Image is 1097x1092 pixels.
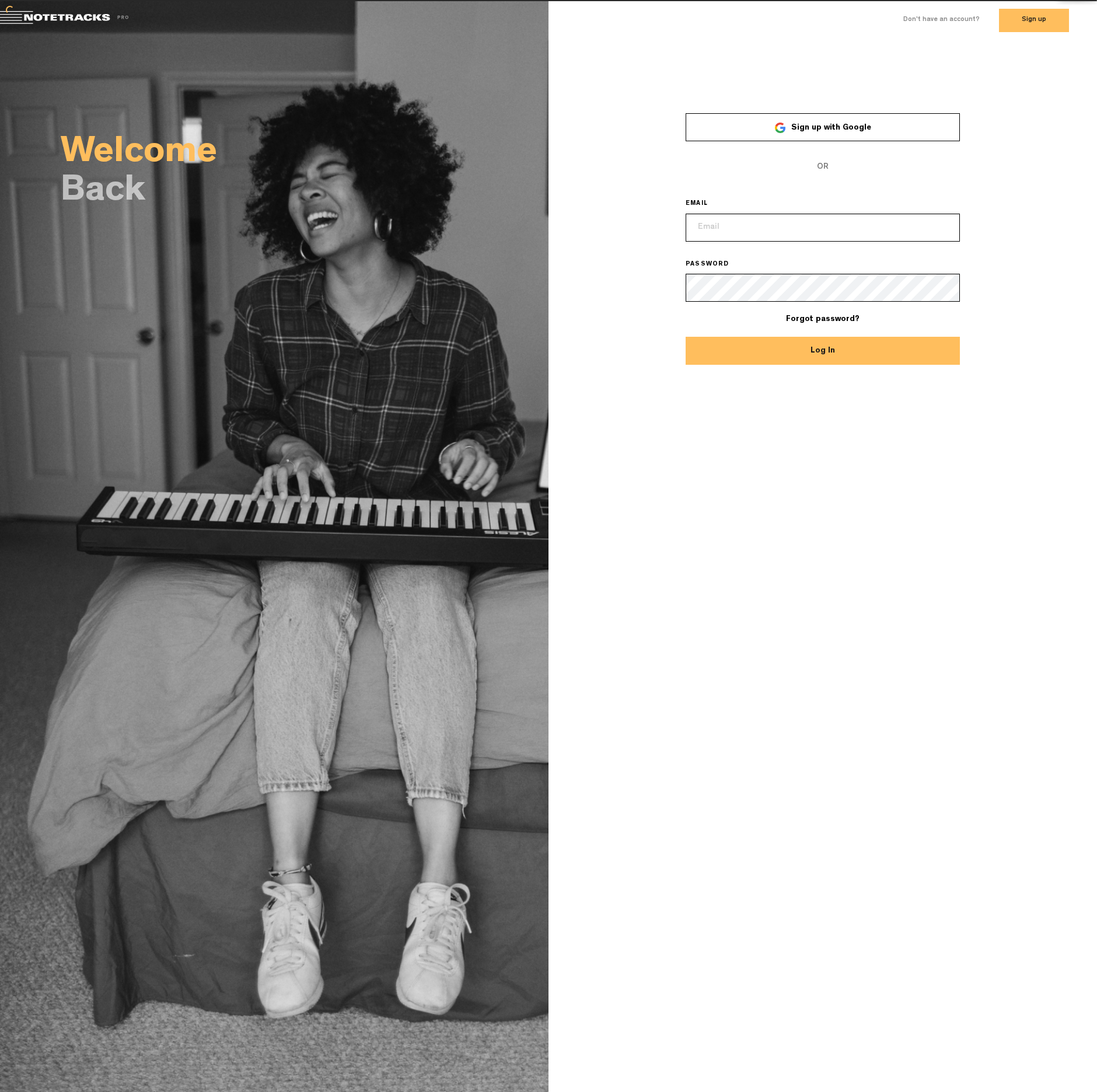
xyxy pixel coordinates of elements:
h2: Back [61,176,548,209]
h2: Welcome [61,138,548,170]
span: Sign up with Google [791,124,871,132]
label: Don't have an account? [903,15,980,25]
a: Forgot password? [786,315,860,323]
span: OR [686,153,960,181]
input: Email [686,214,960,242]
button: Log In [686,337,960,365]
button: Sign up [999,9,1069,32]
label: PASSWORD [686,260,746,270]
label: EMAIL [686,200,724,209]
